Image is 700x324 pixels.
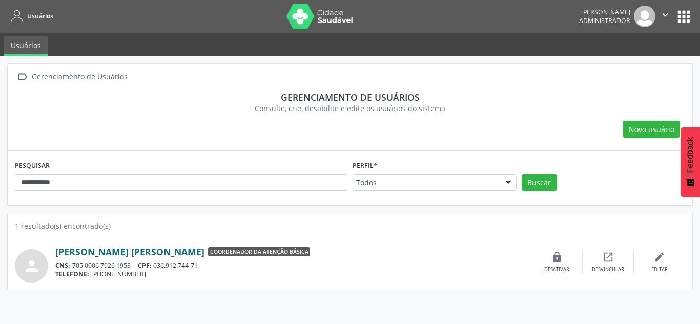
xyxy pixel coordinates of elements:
[634,6,655,27] img: img
[356,178,496,188] span: Todos
[15,70,30,84] i: 
[579,16,630,25] span: Administrador
[7,8,53,25] a: Usuários
[22,103,678,114] div: Consulte, crie, desabilite e edite os usuários do sistema
[23,257,41,275] i: person
[55,261,531,270] div: 705 0006 7926 1953 036.912.744-71
[55,270,89,278] span: TELEFONE:
[27,12,53,20] span: Usuários
[15,221,685,231] div: 1 resultado(s) encontrado(s)
[208,247,310,256] span: Coordenador da Atenção Básica
[660,9,671,20] i: 
[55,261,70,270] span: CNS:
[629,124,674,135] span: Novo usuário
[681,127,700,197] button: Feedback - Mostrar pesquisa
[655,6,675,27] button: 
[603,251,614,263] i: open_in_new
[4,36,48,56] a: Usuários
[651,266,668,273] div: Editar
[15,70,129,84] a:  Gerenciamento de Usuários
[544,266,569,273] div: Desativar
[675,8,693,26] button: apps
[686,137,695,173] span: Feedback
[353,158,377,174] label: Perfil
[22,92,678,103] div: Gerenciamento de usuários
[579,8,630,16] div: [PERSON_NAME]
[55,246,204,257] a: [PERSON_NAME] [PERSON_NAME]
[138,261,152,270] span: CPF:
[30,70,129,84] div: Gerenciamento de Usuários
[55,270,531,278] div: [PHONE_NUMBER]
[623,121,680,138] button: Novo usuário
[654,251,665,263] i: edit
[522,174,557,191] button: Buscar
[15,158,50,174] label: PESQUISAR
[551,251,563,263] i: lock
[592,266,624,273] div: Desvincular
